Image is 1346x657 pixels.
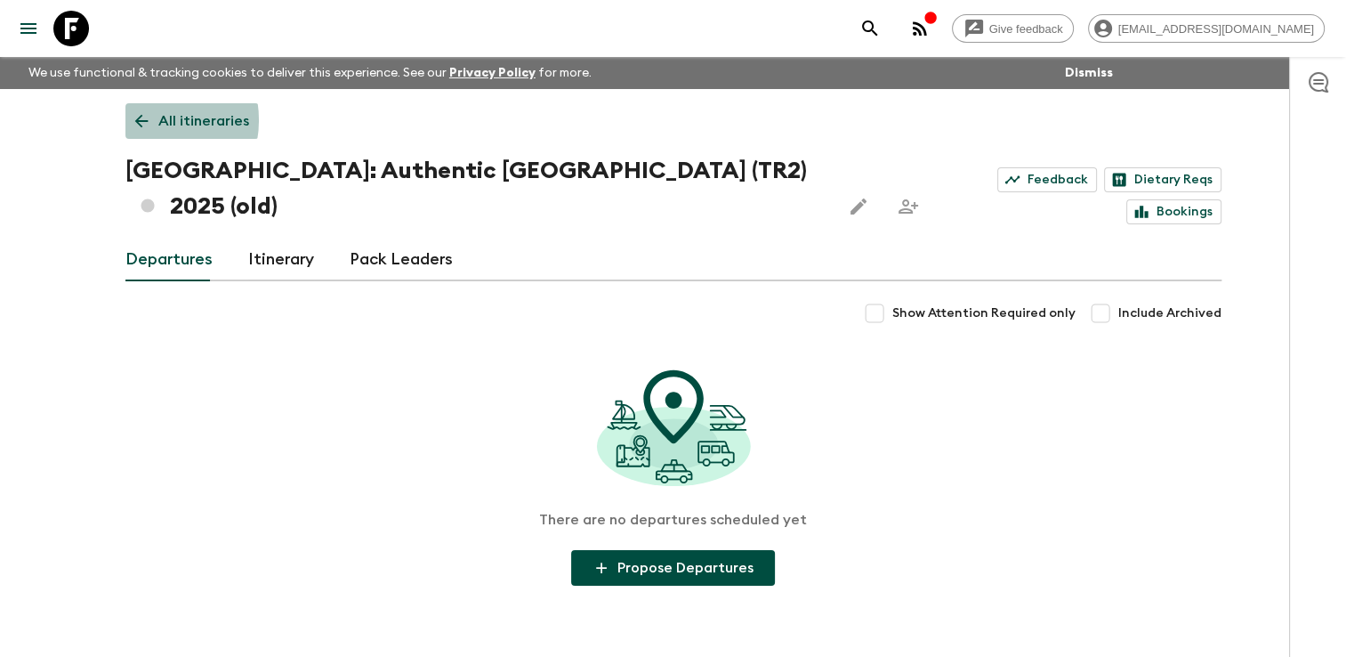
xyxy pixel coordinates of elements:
[1104,167,1221,192] a: Dietary Reqs
[1108,22,1324,36] span: [EMAIL_ADDRESS][DOMAIN_NAME]
[1118,304,1221,322] span: Include Archived
[449,67,536,79] a: Privacy Policy
[852,11,888,46] button: search adventures
[979,22,1073,36] span: Give feedback
[571,550,775,586] button: Propose Departures
[125,239,213,281] a: Departures
[158,110,249,132] p: All itineraries
[21,57,599,89] p: We use functional & tracking cookies to deliver this experience. See our for more.
[997,167,1097,192] a: Feedback
[1126,199,1221,224] a: Bookings
[1088,14,1325,43] div: [EMAIL_ADDRESS][DOMAIN_NAME]
[11,11,46,46] button: menu
[350,239,453,281] a: Pack Leaders
[125,153,827,224] h1: [GEOGRAPHIC_DATA]: Authentic [GEOGRAPHIC_DATA] (TR2) 2025 (old)
[1060,61,1117,85] button: Dismiss
[248,239,314,281] a: Itinerary
[892,304,1076,322] span: Show Attention Required only
[952,14,1074,43] a: Give feedback
[841,189,876,224] button: Edit this itinerary
[539,511,807,529] p: There are no departures scheduled yet
[125,103,259,139] a: All itineraries
[891,189,926,224] span: Share this itinerary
